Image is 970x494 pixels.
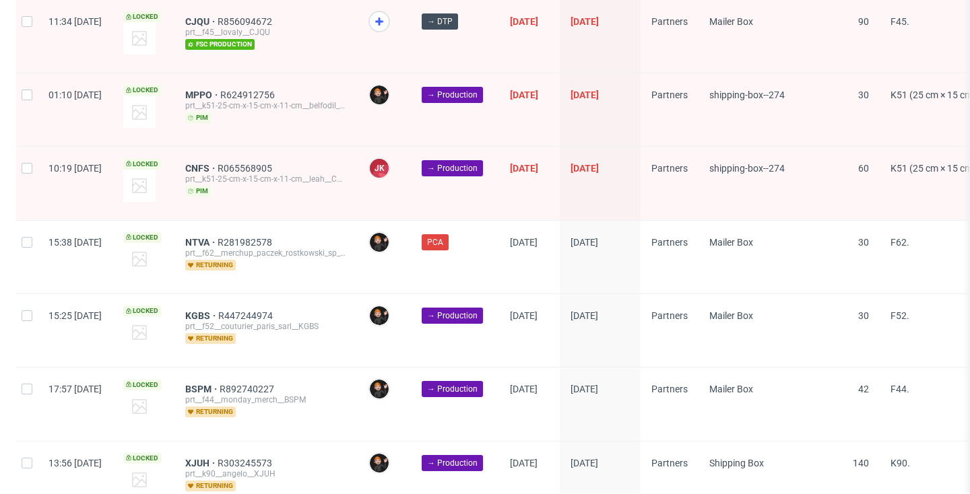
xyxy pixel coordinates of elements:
[651,384,688,394] span: Partners
[709,384,753,394] span: Mailer Box
[571,237,598,248] span: [DATE]
[858,163,869,174] span: 60
[427,89,478,101] span: → Production
[651,163,688,174] span: Partners
[185,458,218,468] a: XJUH
[48,90,102,100] span: 01:10 [DATE]
[185,27,347,38] div: prt__f45__lovaly__CJQU
[185,260,236,271] span: returning
[891,310,909,321] span: F52.
[651,310,688,321] span: Partners
[185,174,347,184] div: prt__k51-25-cm-x-15-cm-x-11-cm__leah__CNFS
[651,237,688,248] span: Partners
[427,310,478,322] span: → Production
[185,394,347,405] div: prt__f44__monday_merch__BSPM
[185,248,347,258] div: prt__f62__merchup_paczek_rostkowski_sp_k__NTVA
[48,237,102,248] span: 15:38 [DATE]
[123,85,161,96] span: Locked
[510,16,538,27] span: [DATE]
[218,458,275,468] a: R303245573
[709,163,785,174] span: shipping-box--274
[48,163,102,174] span: 10:19 [DATE]
[220,384,277,394] a: R892740227
[123,11,161,22] span: Locked
[220,90,278,100] a: R624912756
[185,237,218,248] a: NTVA
[123,159,161,170] span: Locked
[571,310,598,321] span: [DATE]
[218,163,275,174] a: R065568905
[218,16,275,27] a: R856094672
[123,232,161,243] span: Locked
[891,458,910,468] span: K90.
[185,90,220,100] a: MPPO
[185,112,211,123] span: pim
[510,384,538,394] span: [DATE]
[370,233,389,252] img: Dominik Grosicki
[185,407,236,417] span: returning
[185,468,347,479] div: prt__k90__angelo__XJUH
[427,383,478,395] span: → Production
[370,159,389,178] figcaption: JK
[571,16,599,27] span: [DATE]
[370,380,389,398] img: Dominik Grosicki
[571,163,599,174] span: [DATE]
[891,237,909,248] span: F62.
[218,310,276,321] span: R447244974
[709,237,753,248] span: Mailer Box
[858,16,869,27] span: 90
[651,16,688,27] span: Partners
[858,90,869,100] span: 30
[185,39,255,50] span: fsc production
[123,453,161,464] span: Locked
[891,384,909,394] span: F44.
[709,90,785,100] span: shipping-box--274
[427,236,443,248] span: PCA
[185,163,218,174] a: CNFS
[853,458,869,468] span: 140
[123,306,161,316] span: Locked
[651,90,688,100] span: Partners
[48,16,102,27] span: 11:34 [DATE]
[891,16,909,27] span: F45.
[709,458,764,468] span: Shipping Box
[709,16,753,27] span: Mailer Box
[370,454,389,472] img: Dominik Grosicki
[510,458,538,468] span: [DATE]
[370,306,389,325] img: Dominik Grosicki
[185,481,236,491] span: returning
[427,162,478,174] span: → Production
[185,384,220,394] a: BSPM
[510,310,538,321] span: [DATE]
[185,100,347,111] div: prt__k51-25-cm-x-15-cm-x-11-cm__belfodil__MPPO
[571,384,598,394] span: [DATE]
[48,310,102,321] span: 15:25 [DATE]
[185,16,218,27] a: CJQU
[427,15,453,28] span: → DTP
[510,90,538,100] span: [DATE]
[185,310,218,321] a: KGBS
[510,163,538,174] span: [DATE]
[651,458,688,468] span: Partners
[218,237,275,248] a: R281982578
[123,380,161,390] span: Locked
[709,310,753,321] span: Mailer Box
[858,237,869,248] span: 30
[48,384,102,394] span: 17:57 [DATE]
[427,457,478,469] span: → Production
[185,333,236,344] span: returning
[48,458,102,468] span: 13:56 [DATE]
